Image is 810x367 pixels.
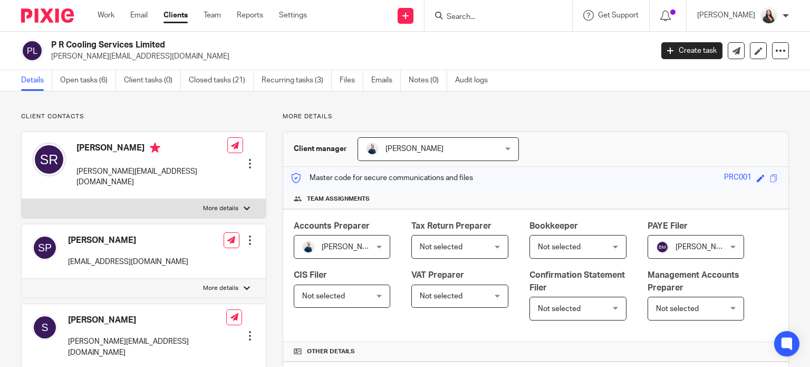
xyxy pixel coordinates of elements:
a: Client tasks (0) [124,70,181,91]
p: Client contacts [21,112,266,121]
i: Primary [150,143,160,153]
span: [PERSON_NAME] [385,145,443,153]
h4: [PERSON_NAME] [68,315,226,326]
span: PAYE Filer [648,222,688,230]
img: Pixie [21,8,74,23]
p: Master code for secure communications and files [291,173,473,183]
img: MC_T&CO-3.jpg [302,241,315,253]
img: MC_T&CO-3.jpg [366,143,379,155]
p: [PERSON_NAME][EMAIL_ADDRESS][DOMAIN_NAME] [51,51,645,62]
a: Audit logs [455,70,496,91]
h4: [PERSON_NAME] [76,143,227,156]
span: CIS Filer [294,271,327,279]
img: svg%3E [32,235,57,260]
span: Not selected [656,305,699,313]
a: Emails [371,70,401,91]
span: Other details [307,347,355,356]
span: Accounts Preparer [294,222,370,230]
span: Tax Return Preparer [411,222,491,230]
span: Not selected [538,305,581,313]
a: Recurring tasks (3) [262,70,332,91]
p: [PERSON_NAME][EMAIL_ADDRESS][DOMAIN_NAME] [76,166,227,188]
img: svg%3E [656,241,669,253]
div: PRC001 [724,172,751,184]
p: More details [283,112,789,121]
span: Management Accounts Preparer [648,271,739,291]
span: Confirmation Statement Filer [529,271,625,291]
span: Not selected [420,293,462,300]
a: Closed tasks (21) [189,70,254,91]
span: Bookkeeper [529,222,578,230]
span: Team assignments [307,195,370,203]
a: Work [98,10,114,21]
p: More details [203,284,238,293]
a: Team [204,10,221,21]
a: Details [21,70,52,91]
p: [EMAIL_ADDRESS][DOMAIN_NAME] [68,257,188,267]
a: Clients [163,10,188,21]
a: Create task [661,42,722,59]
p: [PERSON_NAME][EMAIL_ADDRESS][DOMAIN_NAME] [68,336,226,358]
img: svg%3E [32,143,66,176]
h3: Client manager [294,144,347,154]
span: VAT Preparer [411,271,464,279]
a: Email [130,10,148,21]
img: 2022.jpg [760,7,777,24]
a: Notes (0) [409,70,447,91]
h4: [PERSON_NAME] [68,235,188,246]
span: Get Support [598,12,639,19]
a: Settings [279,10,307,21]
span: Not selected [302,293,345,300]
span: Not selected [538,243,581,251]
span: [PERSON_NAME] [676,243,734,251]
img: svg%3E [32,315,57,340]
a: Files [340,70,363,91]
a: Reports [237,10,263,21]
h2: P R Cooling Services Limited [51,40,527,51]
img: svg%3E [21,40,43,62]
p: More details [203,204,238,213]
a: Open tasks (6) [60,70,116,91]
span: Not selected [420,243,462,251]
p: [PERSON_NAME] [697,10,755,21]
input: Search [446,13,541,22]
span: [PERSON_NAME] [322,243,380,251]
